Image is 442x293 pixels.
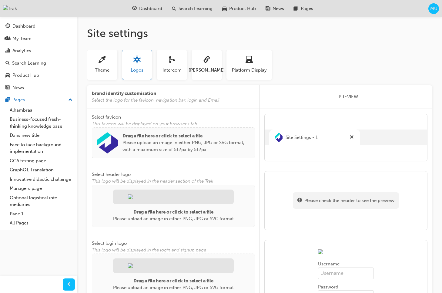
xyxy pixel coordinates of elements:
span: Dashboard [139,5,162,12]
img: navLogo.png [128,194,219,199]
h1: Site settings [87,27,432,40]
span: up-icon [68,96,72,104]
span: Select the logo for the favicon, navigation bar, login and Email [92,97,250,104]
span: Select favicon [92,114,121,120]
a: My Team [2,33,75,44]
span: search-icon [172,5,176,12]
span: [PERSON_NAME] [189,67,225,74]
button: Intercom [157,50,187,80]
a: Business-focused fresh-thinking knowledge base [7,115,75,131]
p: Drag a file here or click to select a file [113,278,234,285]
img: d42981dc-a200-4bb5-8cd9-69d5793dd3a9.png [97,132,118,153]
span: sitesettings_logos-icon [133,56,141,64]
span: Logos [131,67,143,74]
a: Dans new title [7,131,75,140]
span: search-icon [5,61,10,66]
div: My Team [12,35,32,42]
a: Dashboard [2,21,75,32]
span: News [273,5,284,12]
a: Optional logistical info-mediaries [7,193,75,209]
p: Drag a file here or click to select a file [122,133,250,140]
a: pages-iconPages [289,2,318,15]
div: Pages [12,96,25,103]
a: Search Learning [2,58,75,69]
span: Password [318,284,374,291]
a: Alhambraa [7,106,75,115]
span: Site Settings - 1 [286,134,318,141]
span: Theme [95,67,109,74]
button: [PERSON_NAME] [192,50,222,80]
button: Platform Display [226,50,272,80]
span: news-icon [266,5,270,12]
a: News [2,82,75,93]
span: sitesettings_theme-icon [99,56,106,64]
a: All Pages [7,218,75,228]
img: Trak [3,5,17,12]
img: d42981dc-a200-4bb5-8cd9-69d5793dd3a9.png [275,133,283,142]
a: Managers page [7,184,75,193]
span: Platform Display [232,67,267,74]
span: pages-icon [294,5,298,12]
p: Please upload an image in either PNG, JPG or SVG format [113,284,234,291]
span: chart-icon [5,48,10,54]
span: Username [318,261,374,268]
span: guage-icon [5,24,10,29]
input: Username [318,268,374,279]
div: Search Learning [12,60,46,67]
a: GGA testing page [7,156,75,166]
span: Pages [301,5,313,12]
span: laptop-icon [246,56,253,64]
span: This favicon will be displayed on your browser's tab [92,120,255,127]
div: Please check the header to see the preview [297,197,394,204]
div: Product Hub [12,72,39,79]
img: loginLogo.png [318,249,323,254]
span: car-icon [5,73,10,78]
p: Please upload an image in either PNG, JPG or SVG format [113,215,234,222]
span: prev-icon [67,281,71,288]
a: guage-iconDashboard [127,2,167,15]
span: sitesettings_intercom-icon [168,56,176,64]
div: Drag a file here or click to select a filePlease upload an image in either PNG, JPG or SVG format [92,185,255,227]
div: Drag a file here or click to select a filePlease upload an image in either PNG, JPG or SVG format... [92,127,255,158]
span: brand identity customisation [92,90,250,97]
a: GraphQL Translation [7,165,75,175]
button: Pages [2,94,75,106]
a: car-iconProduct Hub [217,2,261,15]
span: Select login logo [92,241,127,246]
div: Analytics [12,47,31,54]
div: Dashboard [12,23,35,30]
img: loginLogo.png [128,263,219,268]
p: Please upload an image in either PNG, JPG or SVG format, with a maximum size of 512px by 512px [122,139,250,153]
span: This logo will be displayed in the header section of the Trak [92,178,255,185]
span: PREVIEW [339,93,358,100]
span: people-icon [5,36,10,42]
button: MU [428,3,439,14]
button: Theme [87,50,117,80]
a: Product Hub [2,70,75,81]
a: search-iconSearch Learning [167,2,217,15]
a: Face to face background implementation [7,140,75,156]
button: DashboardMy TeamAnalyticsSearch LearningProduct HubNews [2,19,75,94]
span: Search Learning [179,5,213,12]
span: This logo will be displayed in the login and signup page [92,247,255,254]
div: News [12,84,24,91]
span: guage-icon [132,5,137,12]
span: exclaim-icon [297,197,302,204]
span: news-icon [5,85,10,91]
span: Product Hub [229,5,256,12]
a: Page 1 [7,209,75,219]
span: Intercom [162,67,182,74]
span: cross-icon [350,134,354,141]
a: news-iconNews [261,2,289,15]
button: Logos [122,50,152,80]
span: car-icon [222,5,227,12]
span: sitesettings_saml-icon [203,56,210,64]
p: Drag a file here or click to select a file [113,209,234,216]
span: pages-icon [5,97,10,103]
span: MU [430,5,437,12]
a: Analytics [2,45,75,56]
span: Select header logo [92,172,131,177]
a: Innovative didactic challenge [7,175,75,184]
